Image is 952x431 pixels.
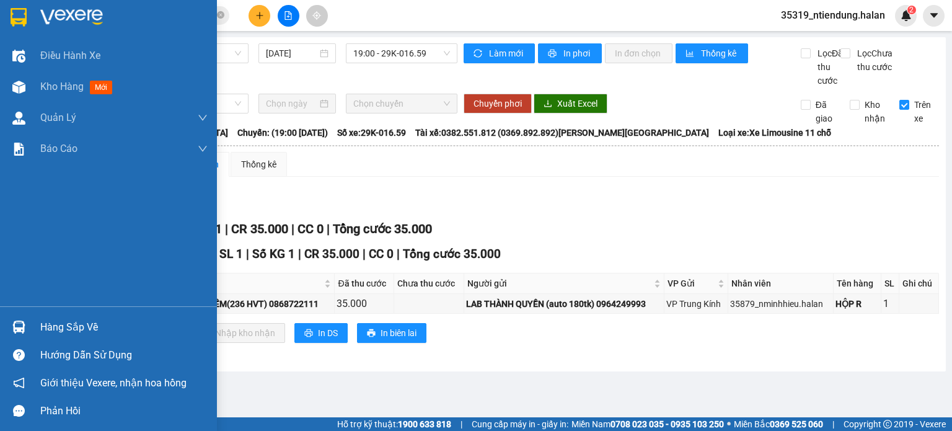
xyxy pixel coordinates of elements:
span: Quản Lý [40,110,76,125]
span: Làm mới [489,47,525,60]
strong: 0708 023 035 - 0935 103 250 [610,419,724,429]
span: SL 1 [219,247,243,261]
th: Đã thu cước [335,273,394,294]
span: Người nhận [164,277,322,290]
span: VP Gửi [668,277,715,290]
img: warehouse-icon [12,50,25,63]
button: In đơn chọn [605,43,672,63]
div: LAB HOÀN KIẾM(236 HVT) 0868722111 [162,297,332,311]
span: CC 0 [369,247,394,261]
span: mới [90,81,112,94]
span: printer [548,49,558,59]
span: Đã giao [811,98,841,125]
strong: 0369 525 060 [770,419,823,429]
span: down [198,144,208,154]
button: syncLàm mới [464,43,535,63]
img: logo-vxr [11,8,27,27]
button: downloadNhập kho nhận [192,323,285,343]
span: caret-down [928,10,940,21]
span: Tổng cước 35.000 [403,247,501,261]
span: notification [13,377,25,389]
span: | [291,221,294,236]
span: Loại xe: Xe Limousine 11 chỗ [718,126,831,140]
span: | [225,221,228,236]
span: copyright [883,420,892,429]
span: ⚪️ [727,422,731,427]
th: Chưa thu cước [394,273,464,294]
span: Xuất Excel [557,97,597,110]
span: download [544,99,552,109]
button: file-add [278,5,299,27]
div: Hướng dẫn sử dụng [40,346,208,365]
span: aim [312,11,321,20]
span: Kho nhận [860,98,890,125]
th: Ghi chú [899,273,939,294]
span: | [246,247,249,261]
span: Số KG 1 [252,247,295,261]
button: printerIn phơi [538,43,602,63]
th: Tên hàng [834,273,881,294]
div: 35.000 [337,296,392,311]
span: Miền Bắc [734,417,823,431]
div: VP Trung Kính [666,297,726,311]
button: Chuyển phơi [464,94,532,113]
th: SL [881,273,899,294]
div: LAB THÀNH QUYỀN (auto 180tk) 0964249993 [466,297,662,311]
img: icon-new-feature [901,10,912,21]
span: Lọc Đã thu cước [813,47,845,87]
span: Giới thiệu Vexere, nhận hoa hồng [40,375,187,391]
div: Thống kê [241,158,276,171]
span: Hỗ trợ kỹ thuật: [337,417,451,431]
div: 1 [883,296,897,311]
button: caret-down [923,5,945,27]
button: printerIn biên lai [357,323,426,343]
td: VP Trung Kính [664,294,728,314]
div: Hàng sắp về [40,318,208,337]
div: 35879_nminhhieu.halan [730,297,832,311]
span: Điều hành xe [40,48,100,63]
span: In biên lai [381,326,416,340]
img: warehouse-icon [12,112,25,125]
span: close-circle [217,10,224,22]
span: Người gửi [467,277,651,290]
span: CR 35.000 [231,221,288,236]
span: | [327,221,330,236]
span: down [198,113,208,123]
span: bar-chart [685,49,696,59]
button: downloadXuất Excel [534,94,607,113]
span: close-circle [217,11,224,19]
div: Phản hồi [40,402,208,420]
strong: 1900 633 818 [398,419,451,429]
span: Cung cấp máy in - giấy in: [472,417,568,431]
span: | [461,417,462,431]
span: Miền Nam [571,417,724,431]
button: bar-chartThống kê [676,43,748,63]
span: question-circle [13,349,25,361]
span: Thống kê [701,47,738,60]
span: Lọc Chưa thu cước [852,47,900,74]
input: Chọn ngày [266,97,317,110]
button: printerIn DS [294,323,348,343]
div: HỘP R [835,297,878,311]
sup: 2 [907,6,916,14]
span: Tổng cước 35.000 [333,221,432,236]
span: | [363,247,366,261]
span: | [397,247,400,261]
span: In phơi [563,47,592,60]
span: message [13,405,25,417]
span: In DS [318,326,338,340]
button: plus [249,5,270,27]
span: 35319_ntiendung.halan [771,7,895,23]
input: 11/09/2025 [266,47,317,60]
img: warehouse-icon [12,321,25,334]
span: plus [255,11,264,20]
span: CC 0 [297,221,324,236]
span: Số xe: 29K-016.59 [337,126,406,140]
span: printer [304,329,313,339]
span: Báo cáo [40,141,77,156]
img: warehouse-icon [12,81,25,94]
span: | [832,417,834,431]
span: 19:00 - 29K-016.59 [353,44,451,63]
span: CR 35.000 [304,247,359,261]
span: file-add [284,11,293,20]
